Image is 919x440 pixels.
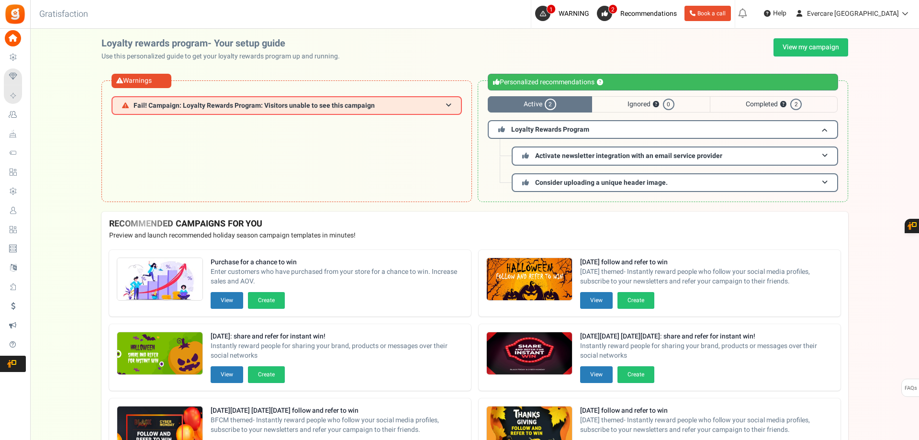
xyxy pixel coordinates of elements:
strong: [DATE][DATE] [DATE][DATE] follow and refer to win [211,406,463,416]
button: Create [617,292,654,309]
button: View [211,292,243,309]
span: Instantly reward people for sharing your brand, products or messages over their social networks [580,341,833,361]
span: [DATE] themed- Instantly reward people who follow your social media profiles, subscribe to your n... [580,267,833,286]
span: WARNING [559,9,589,19]
span: BFCM themed- Instantly reward people who follow your social media profiles, subscribe to your new... [211,416,463,435]
button: Create [248,366,285,383]
strong: Purchase for a chance to win [211,258,463,267]
img: Recommended Campaigns [487,332,572,375]
h2: Loyalty rewards program- Your setup guide [101,38,347,49]
a: View my campaign [773,38,848,56]
span: Recommendations [620,9,677,19]
span: Enter customers who have purchased from your store for a chance to win. Increase sales and AOV. [211,267,463,286]
span: 1 [547,4,556,14]
button: View [580,366,613,383]
span: Evercare [GEOGRAPHIC_DATA] [807,9,899,19]
strong: [DATE] follow and refer to win [580,258,833,267]
div: Personalized recommendations [488,74,838,90]
span: 2 [790,99,802,110]
span: Help [771,9,786,18]
img: Recommended Campaigns [117,332,202,375]
img: Recommended Campaigns [487,258,572,301]
span: [DATE] themed- Instantly reward people who follow your social media profiles, subscribe to your n... [580,416,833,435]
h3: Gratisfaction [29,5,99,24]
button: View [580,292,613,309]
span: 2 [608,4,617,14]
strong: [DATE]: share and refer for instant win! [211,332,463,341]
p: Use this personalized guide to get your loyalty rewards program up and running. [101,52,347,61]
span: Completed [710,96,838,113]
strong: [DATE] follow and refer to win [580,406,833,416]
p: Preview and launch recommended holiday season campaign templates in minutes! [109,231,841,240]
img: Recommended Campaigns [117,258,202,301]
span: Instantly reward people for sharing your brand, products or messages over their social networks [211,341,463,361]
span: Fail! Campaign: Loyalty Rewards Program: Visitors unable to see this campaign [134,102,375,109]
button: ? [653,102,659,108]
span: 2 [545,99,556,110]
span: Active [488,96,592,113]
img: Gratisfaction [4,3,26,25]
a: Help [760,6,790,21]
button: View [211,366,243,383]
span: FAQs [904,379,917,397]
h4: RECOMMENDED CAMPAIGNS FOR YOU [109,219,841,229]
span: Ignored [592,96,710,113]
div: Warnings [112,74,171,88]
a: Book a call [684,6,731,21]
span: Consider uploading a unique header image. [535,178,668,188]
button: Create [248,292,285,309]
strong: [DATE][DATE] [DATE][DATE]: share and refer for instant win! [580,332,833,341]
a: 1 WARNING [535,6,593,21]
span: Activate newsletter integration with an email service provider [535,151,722,161]
span: 0 [663,99,674,110]
span: Loyalty Rewards Program [511,124,589,135]
button: ? [780,102,786,108]
button: Create [617,366,654,383]
a: 2 Recommendations [597,6,681,21]
button: ? [597,79,603,86]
